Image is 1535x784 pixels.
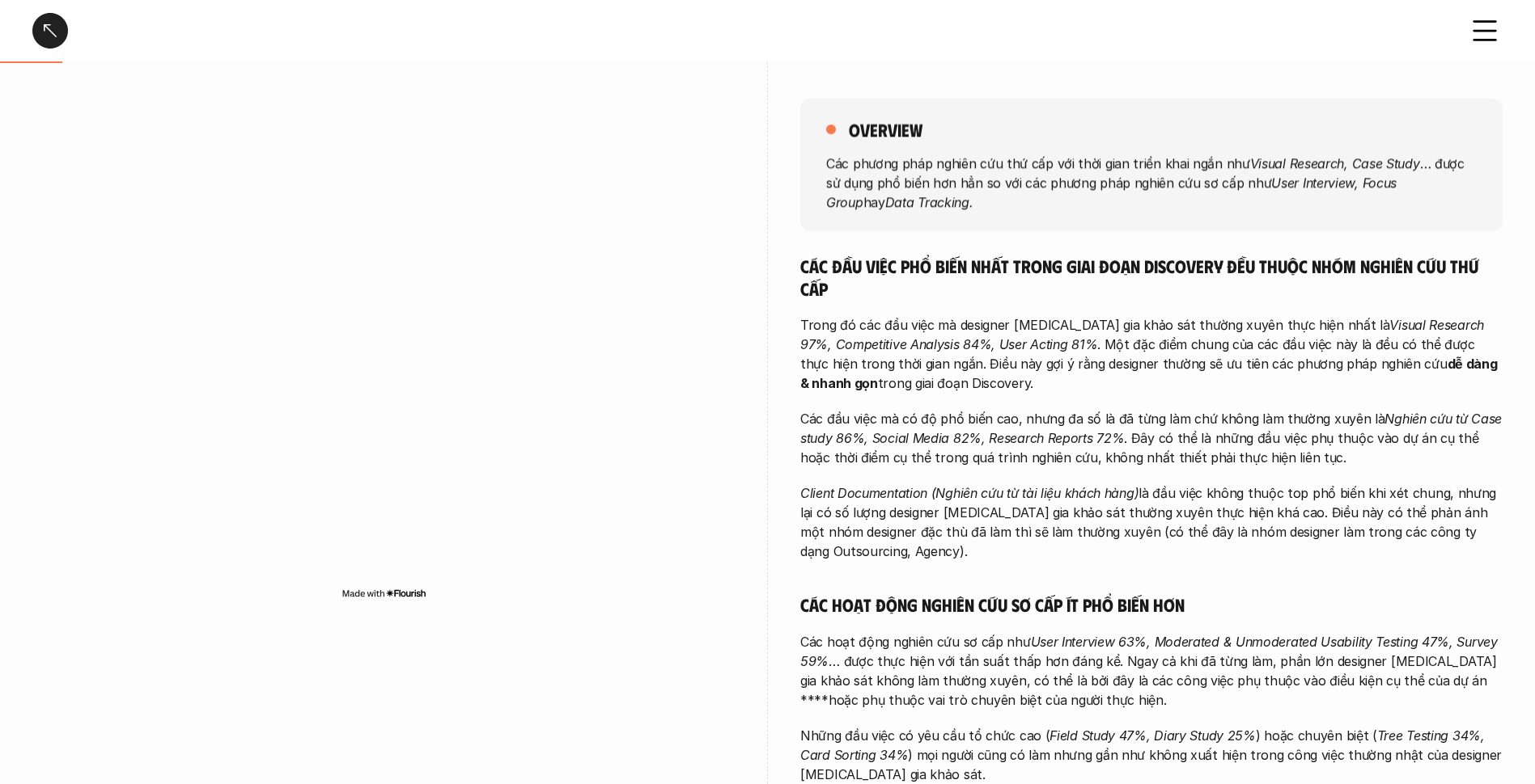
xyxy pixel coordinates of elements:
[800,315,1503,393] p: Trong đó các đầu việc mà designer [MEDICAL_DATA] gia khảo sát thường xuyên thực hiện nhất là . Mộ...
[341,587,426,600] img: Made with Flourish
[885,193,973,209] em: Data Tracking.
[800,409,1503,467] p: Các đầu việc mà có độ phổ biến cao, nhưng đa số là đã từng làm chứ không làm thường xuyên là . Đâ...
[1250,154,1420,171] em: Visual Research, Case Study
[800,255,1503,299] h5: Các đầu việc phổ biến nhất trong giai đoạn Discovery đều thuộc nhóm nghiên cứu thứ cấp
[800,593,1503,616] h5: Các hoạt động nghiên cứu sơ cấp ít phổ biến hơn
[800,485,1139,501] em: Client Documentation (Nghiên cứu từ tài liệu khách hàng)
[849,118,922,141] h5: overview
[826,153,1477,211] p: Các phương pháp nghiên cứu thứ cấp với thời gian triển khai ngắn như … được sử dụng phổ biến hơn ...
[800,483,1503,561] p: là đầu việc không thuộc top phổ biến khi xét chung, nhưng lại có số lượng designer [MEDICAL_DATA]...
[32,99,735,584] iframe: Interactive or visual content
[826,174,1401,209] em: User Interview, Focus Group
[800,727,1488,763] em: Tree Testing 34%, Card Sorting 34%
[800,726,1503,784] p: Những đầu việc có yêu cầu tổ chức cao ( ) hoặc chuyên biệt ( ) mọi người cũng có làm nhưng gần nh...
[800,632,1503,710] p: Các hoạt động nghiên cứu sơ cấp như … được thực hiện với tần suất thấp hơn đáng kể. Ngay cả khi đ...
[800,634,1501,669] em: User Interview 63%, Moderated & Unmoderated Usability Testing 47%, Survey 59%
[1049,727,1255,744] em: Field Study 47%, Diary Study 25%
